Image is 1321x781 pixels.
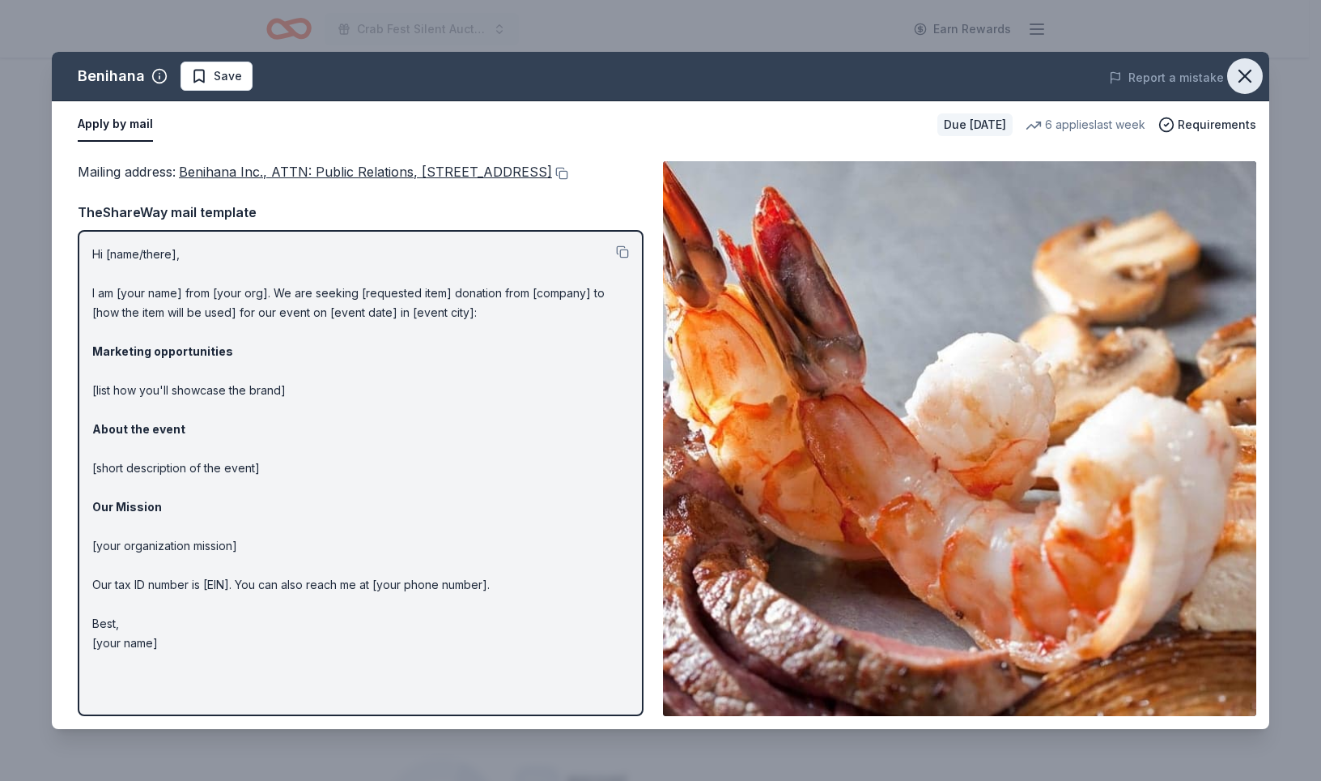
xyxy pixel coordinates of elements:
div: Benihana [78,63,145,89]
p: Hi [name/there], I am [your name] from [your org]. We are seeking [requested item] donation from ... [92,245,629,653]
span: Requirements [1178,115,1256,134]
span: Benihana Inc., ATTN: Public Relations, [STREET_ADDRESS] [179,164,552,180]
button: Requirements [1158,115,1256,134]
div: Mailing address : [78,161,644,182]
button: Save [181,62,253,91]
strong: About the event [92,422,185,436]
button: Apply by mail [78,108,153,142]
div: Due [DATE] [937,113,1013,136]
img: Image for Benihana [663,161,1256,716]
div: 6 applies last week [1026,115,1145,134]
button: Report a mistake [1109,68,1224,87]
span: Save [214,66,242,86]
strong: Our Mission [92,500,162,514]
div: TheShareWay mail template [78,202,644,223]
strong: Marketing opportunities [92,344,233,358]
